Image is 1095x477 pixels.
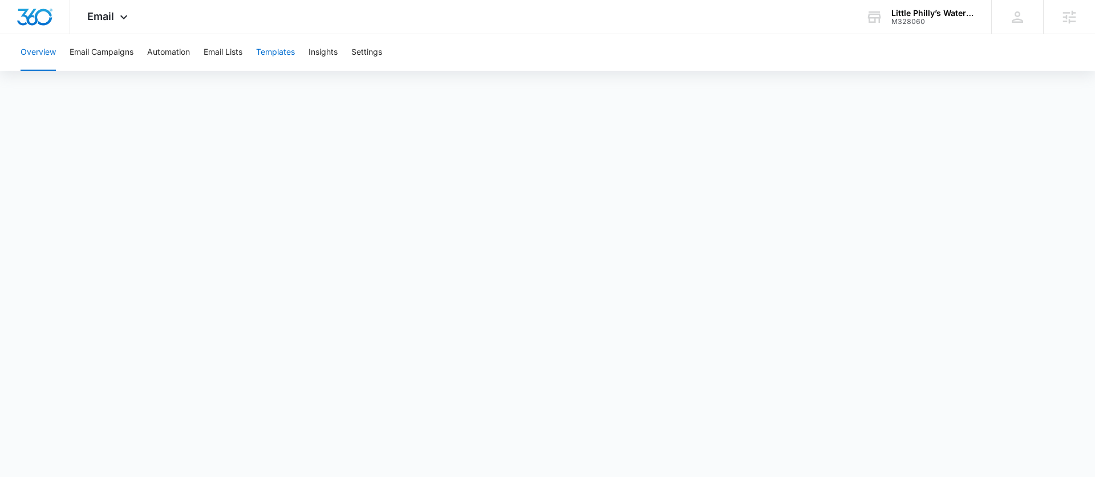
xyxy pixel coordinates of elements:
button: Templates [256,34,295,71]
div: account id [891,18,975,26]
button: Email Campaigns [70,34,133,71]
button: Insights [309,34,338,71]
span: Email [87,10,114,22]
button: Automation [147,34,190,71]
button: Settings [351,34,382,71]
button: Overview [21,34,56,71]
div: account name [891,9,975,18]
button: Email Lists [204,34,242,71]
